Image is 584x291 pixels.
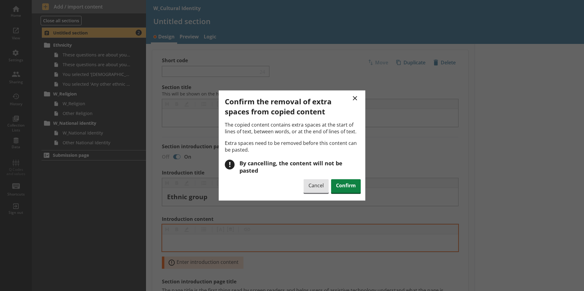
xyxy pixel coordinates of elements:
[225,140,361,153] p: Extra spaces need to be removed before this content can be pasted.
[239,160,361,174] div: By cancelling, the content will not be pasted
[331,179,361,193] button: Confirm
[225,160,235,169] div: !
[225,121,361,135] p: The copied content contains extra spaces at the start of lines of text, between words, or at the ...
[304,179,329,193] button: Cancel
[349,91,361,105] button: ×
[225,96,361,117] h2: Confirm the removal of extra spaces from copied content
